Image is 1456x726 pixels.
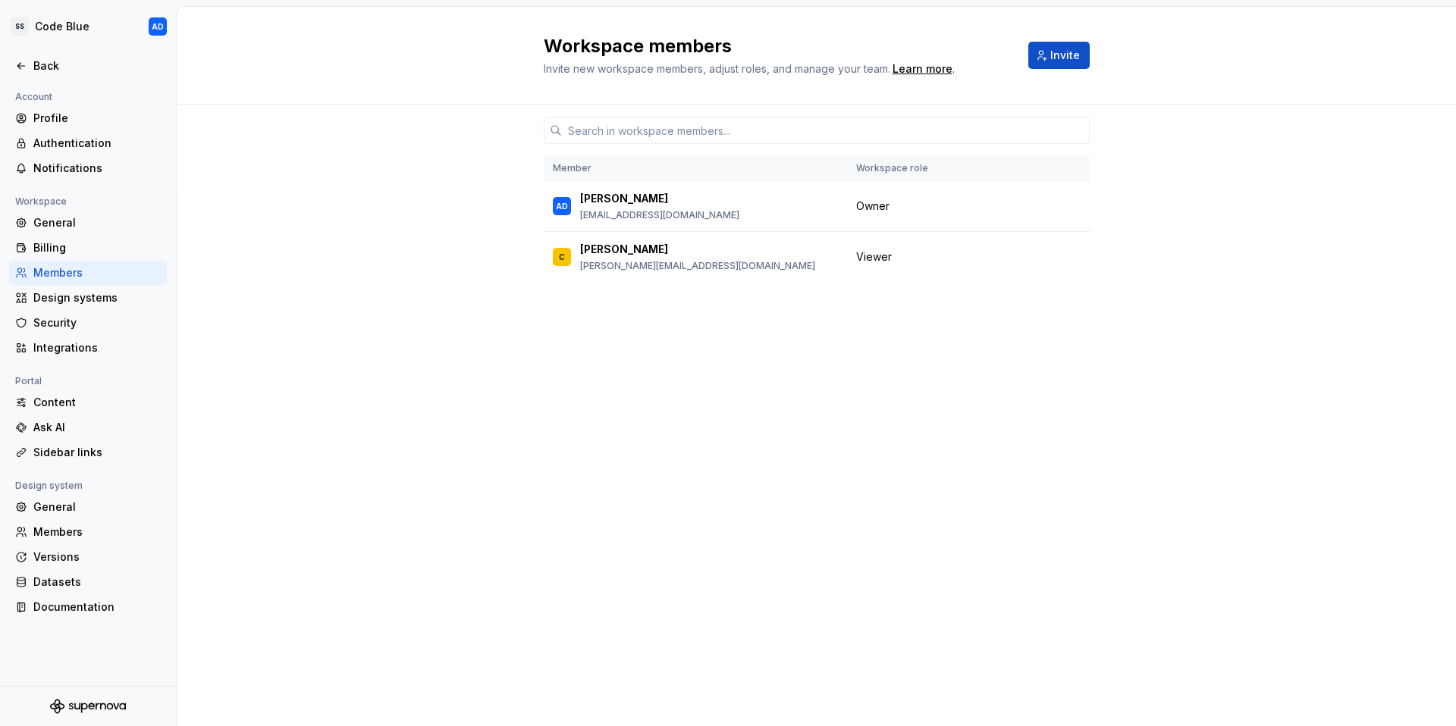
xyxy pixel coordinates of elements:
[33,574,161,590] div: Datasets
[9,520,167,544] a: Members
[580,242,668,257] p: [PERSON_NAME]
[35,19,89,34] div: Code Blue
[544,62,890,75] span: Invite new workspace members, adjust roles, and manage your team.
[33,290,161,305] div: Design systems
[33,161,161,176] div: Notifications
[9,477,89,495] div: Design system
[544,34,1010,58] h2: Workspace members
[9,570,167,594] a: Datasets
[33,549,161,565] div: Versions
[9,131,167,155] a: Authentication
[33,420,161,435] div: Ask AI
[9,156,167,180] a: Notifications
[9,286,167,310] a: Design systems
[9,236,167,260] a: Billing
[9,595,167,619] a: Documentation
[1050,48,1080,63] span: Invite
[33,340,161,355] div: Integrations
[580,260,815,272] p: [PERSON_NAME][EMAIL_ADDRESS][DOMAIN_NAME]
[847,156,963,181] th: Workspace role
[580,209,739,221] p: [EMAIL_ADDRESS][DOMAIN_NAME]
[562,117,1090,144] input: Search in workspace members...
[856,249,892,264] span: Viewer
[33,445,161,460] div: Sidebar links
[9,390,167,415] a: Content
[9,54,167,78] a: Back
[33,499,161,515] div: General
[33,136,161,151] div: Authentication
[9,336,167,360] a: Integrations
[33,395,161,410] div: Content
[33,599,161,615] div: Documentation
[9,372,48,390] div: Portal
[9,88,58,106] div: Account
[9,106,167,130] a: Profile
[893,61,952,77] a: Learn more
[9,545,167,569] a: Versions
[11,17,29,36] div: SS
[9,192,73,211] div: Workspace
[890,64,955,75] span: .
[556,199,568,214] div: AD
[9,495,167,519] a: General
[856,199,890,214] span: Owner
[33,315,161,330] div: Security
[3,10,173,43] button: SSCode BlueAD
[33,58,161,74] div: Back
[9,261,167,285] a: Members
[50,699,126,714] svg: Supernova Logo
[9,311,167,335] a: Security
[580,191,668,206] p: [PERSON_NAME]
[33,524,161,540] div: Members
[9,211,167,235] a: General
[33,265,161,280] div: Members
[33,215,161,230] div: General
[9,440,167,465] a: Sidebar links
[33,111,161,126] div: Profile
[1028,42,1090,69] button: Invite
[9,415,167,440] a: Ask AI
[544,156,847,181] th: Member
[152,20,164,33] div: AD
[559,249,565,264] div: C
[33,240,161,255] div: Billing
